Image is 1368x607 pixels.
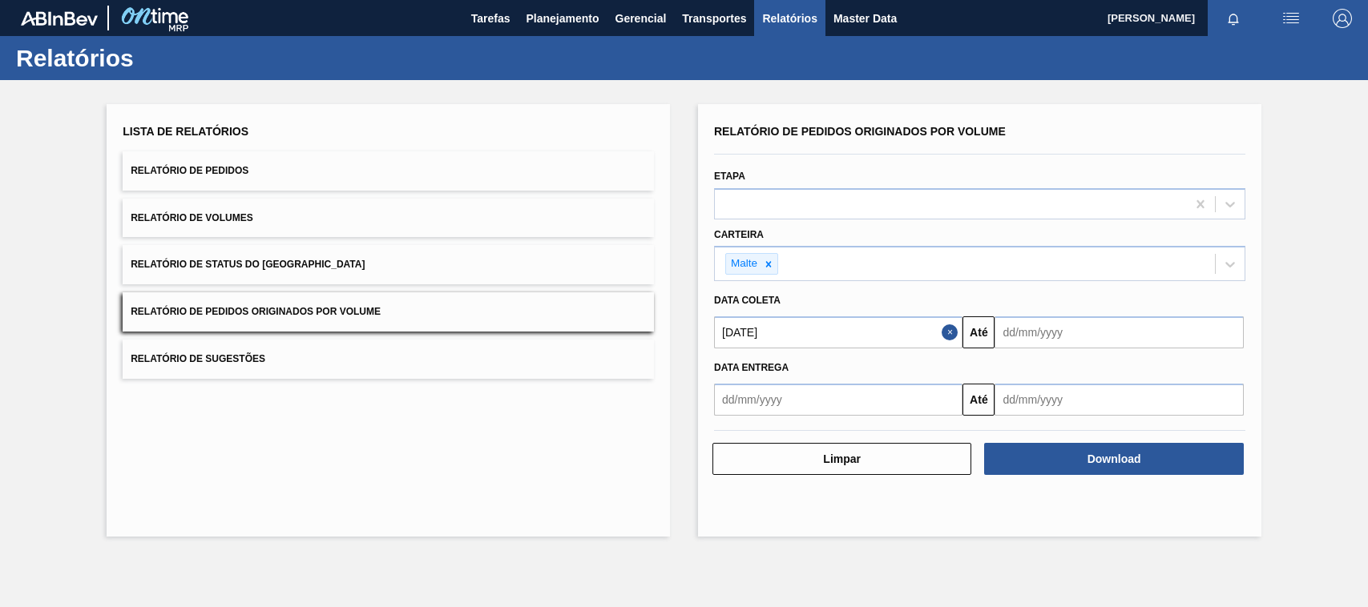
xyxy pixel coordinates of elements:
img: TNhmsLtSVTkK8tSr43FrP2fwEKptu5GPRR3wAAAABJRU5ErkJggg== [21,11,98,26]
button: Até [962,316,995,348]
span: Relatório de Sugestões [131,353,265,364]
span: Relatórios [762,9,817,28]
span: Master Data [833,9,897,28]
button: Relatório de Pedidos Originados por Volume [123,292,654,332]
span: Data coleta [714,295,781,306]
span: Gerencial [615,9,667,28]
button: Download [984,443,1243,475]
input: dd/mm/yyyy [995,384,1243,416]
h1: Relatórios [16,49,301,67]
span: Relatório de Pedidos Originados por Volume [714,125,1006,138]
img: Logout [1333,9,1352,28]
button: Relatório de Pedidos [123,151,654,191]
label: Carteira [714,229,764,240]
span: Relatório de Status do [GEOGRAPHIC_DATA] [131,259,365,270]
button: Relatório de Sugestões [123,340,654,379]
span: Relatório de Pedidos Originados por Volume [131,306,381,317]
input: dd/mm/yyyy [714,384,962,416]
button: Limpar [712,443,971,475]
input: dd/mm/yyyy [714,316,962,348]
button: Até [962,384,995,416]
span: Lista de Relatórios [123,125,248,138]
button: Notificações [1208,7,1259,30]
span: Data entrega [714,362,789,373]
span: Planejamento [526,9,599,28]
span: Relatório de Pedidos [131,165,248,176]
span: Transportes [682,9,746,28]
div: Malte [726,254,760,274]
button: Relatório de Volumes [123,199,654,238]
button: Relatório de Status do [GEOGRAPHIC_DATA] [123,245,654,284]
span: Tarefas [471,9,510,28]
input: dd/mm/yyyy [995,316,1243,348]
label: Etapa [714,171,745,182]
img: userActions [1281,9,1301,28]
span: Relatório de Volumes [131,212,252,223]
button: Close [942,316,962,348]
